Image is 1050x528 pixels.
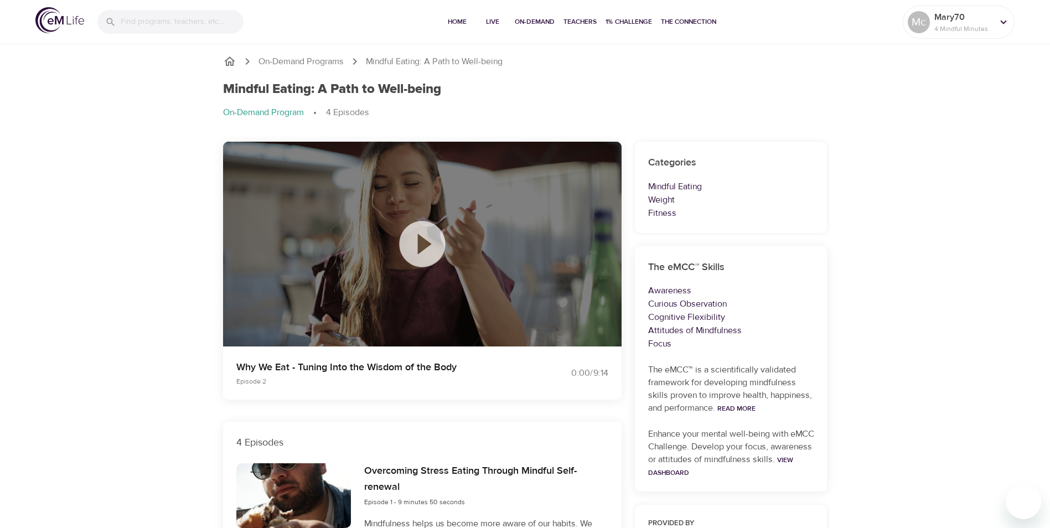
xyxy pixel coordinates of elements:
[563,16,597,28] span: Teachers
[648,284,814,297] p: Awareness
[525,367,608,380] div: 0:00 / 9:14
[35,7,84,33] img: logo
[444,16,470,28] span: Home
[648,206,814,220] p: Fitness
[648,155,814,171] h6: Categories
[236,376,512,386] p: Episode 2
[648,364,814,415] p: The eMCC™ is a scientifically validated framework for developing mindfulness skills proven to imp...
[648,337,814,350] p: Focus
[934,24,993,34] p: 4 Mindful Minutes
[648,310,814,324] p: Cognitive Flexibility
[648,455,793,477] a: View Dashboard
[258,55,344,68] a: On-Demand Programs
[648,193,814,206] p: Weight
[326,106,369,119] p: 4 Episodes
[908,11,930,33] div: Mc
[121,10,244,34] input: Find programs, teachers, etc...
[236,435,608,450] p: 4 Episodes
[934,11,993,24] p: Mary70
[648,297,814,310] p: Curious Observation
[661,16,716,28] span: The Connection
[236,360,512,375] p: Why We Eat - Tuning Into the Wisdom of the Body
[648,180,814,193] p: Mindful Eating
[648,324,814,337] p: Attitudes of Mindfulness
[366,55,503,68] p: Mindful Eating: A Path to Well-being
[223,55,827,68] nav: breadcrumb
[1006,484,1041,519] iframe: Button to launch messaging window
[364,498,465,506] span: Episode 1 - 9 minutes 50 seconds
[364,463,608,495] h6: Overcoming Stress Eating Through Mindful Self-renewal
[479,16,506,28] span: Live
[717,404,756,413] a: Read More
[648,260,814,276] h6: The eMCC™ Skills
[223,106,304,119] p: On-Demand Program
[648,428,814,479] p: Enhance your mental well-being with eMCC Challenge. Develop your focus, awareness or attitudes of...
[515,16,555,28] span: On-Demand
[606,16,652,28] span: 1% Challenge
[223,106,827,120] nav: breadcrumb
[223,81,441,97] h1: Mindful Eating: A Path to Well-being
